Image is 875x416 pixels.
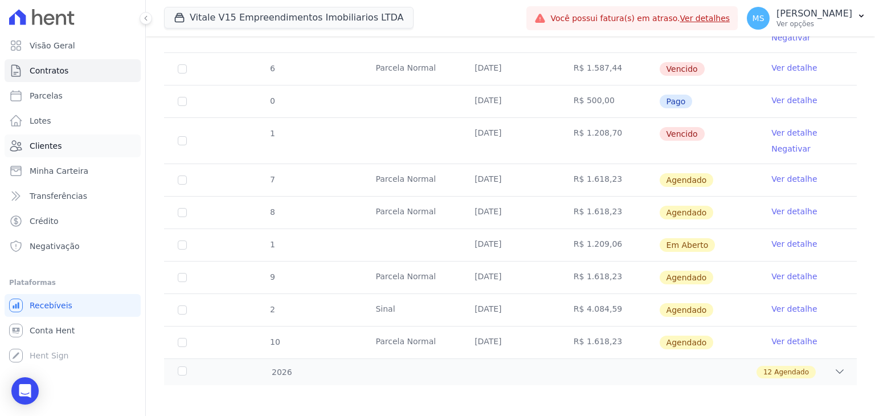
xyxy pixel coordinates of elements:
[776,19,852,28] p: Ver opções
[680,14,730,23] a: Ver detalhes
[30,215,59,227] span: Crédito
[30,90,63,101] span: Parcelas
[269,337,280,346] span: 10
[164,7,414,28] button: Vitale V15 Empreendimentos Imobiliarios LTDA
[560,327,659,358] td: R$ 1.618,23
[5,34,141,57] a: Visão Geral
[771,206,817,217] a: Ver detalhe
[771,144,811,153] a: Negativar
[178,97,187,106] input: Só é possível selecionar pagamentos em aberto
[178,208,187,217] input: default
[269,129,275,138] span: 1
[660,206,714,219] span: Agendado
[461,229,560,261] td: [DATE]
[771,62,817,74] a: Ver detalhe
[560,85,659,117] td: R$ 500,00
[362,164,461,196] td: Parcela Normal
[461,294,560,326] td: [DATE]
[30,325,75,336] span: Conta Hent
[560,53,659,85] td: R$ 1.587,44
[5,185,141,207] a: Transferências
[269,207,275,217] span: 8
[362,294,461,326] td: Sinal
[660,62,705,76] span: Vencido
[461,262,560,293] td: [DATE]
[560,118,659,164] td: R$ 1.208,70
[5,160,141,182] a: Minha Carteira
[5,235,141,258] a: Negativação
[30,65,68,76] span: Contratos
[660,127,705,141] span: Vencido
[771,127,817,138] a: Ver detalhe
[269,272,275,282] span: 9
[178,64,187,74] input: default
[362,327,461,358] td: Parcela Normal
[362,53,461,85] td: Parcela Normal
[660,173,714,187] span: Agendado
[771,33,811,42] a: Negativar
[269,175,275,184] span: 7
[178,176,187,185] input: default
[269,96,275,105] span: 0
[178,136,187,145] input: default
[771,303,817,315] a: Ver detalhe
[30,165,88,177] span: Minha Carteira
[30,190,87,202] span: Transferências
[776,8,852,19] p: [PERSON_NAME]
[5,59,141,82] a: Contratos
[30,40,75,51] span: Visão Geral
[763,367,772,377] span: 12
[30,240,80,252] span: Negativação
[738,2,875,34] button: MS [PERSON_NAME] Ver opções
[560,294,659,326] td: R$ 4.084,59
[461,118,560,164] td: [DATE]
[560,229,659,261] td: R$ 1.209,06
[771,271,817,282] a: Ver detalhe
[461,197,560,229] td: [DATE]
[461,85,560,117] td: [DATE]
[362,262,461,293] td: Parcela Normal
[5,294,141,317] a: Recebíveis
[5,84,141,107] a: Parcelas
[461,53,560,85] td: [DATE]
[771,238,817,250] a: Ver detalhe
[178,338,187,347] input: default
[660,238,715,252] span: Em Aberto
[660,303,714,317] span: Agendado
[774,367,809,377] span: Agendado
[550,13,730,25] span: Você possui fatura(s) em atraso.
[178,240,187,250] input: default
[660,95,693,108] span: Pago
[461,327,560,358] td: [DATE]
[30,115,51,127] span: Lotes
[5,109,141,132] a: Lotes
[362,197,461,229] td: Parcela Normal
[269,305,275,314] span: 2
[771,336,817,347] a: Ver detalhe
[269,240,275,249] span: 1
[178,305,187,315] input: default
[5,210,141,233] a: Crédito
[753,14,764,22] span: MS
[660,271,714,284] span: Agendado
[269,64,275,73] span: 6
[560,262,659,293] td: R$ 1.618,23
[30,300,72,311] span: Recebíveis
[660,336,714,349] span: Agendado
[771,173,817,185] a: Ver detalhe
[771,95,817,106] a: Ver detalhe
[178,273,187,282] input: default
[11,377,39,405] div: Open Intercom Messenger
[30,140,62,152] span: Clientes
[461,164,560,196] td: [DATE]
[5,319,141,342] a: Conta Hent
[5,134,141,157] a: Clientes
[560,164,659,196] td: R$ 1.618,23
[9,276,136,289] div: Plataformas
[560,197,659,229] td: R$ 1.618,23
